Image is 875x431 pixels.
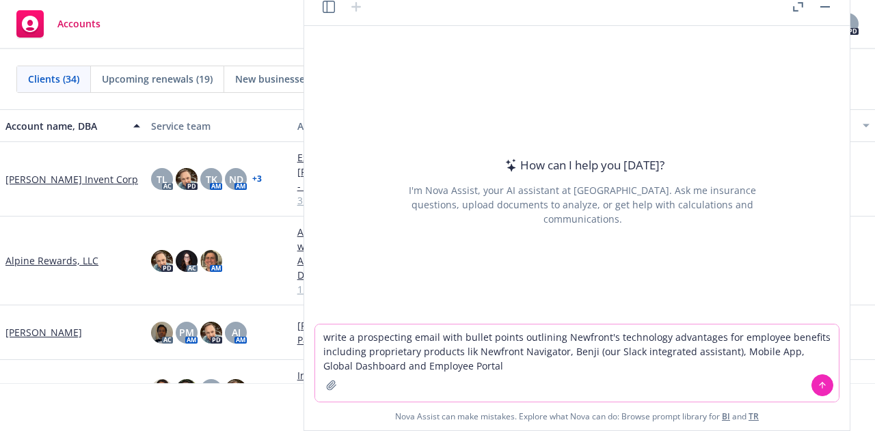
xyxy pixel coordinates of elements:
a: 1 more [297,282,432,296]
span: Nova Assist can make mistakes. Explore what Nova can do: Browse prompt library for and [395,402,759,430]
span: New businesses (0) [235,72,323,86]
img: photo [151,250,173,272]
a: BI [722,411,730,422]
span: Clients (34) [28,72,79,86]
a: Alpine Rewards, LLC - E&O with Cyber [297,225,432,253]
a: Accounts [11,5,106,43]
a: + 3 [252,175,262,183]
textarea: write a prospecting email with bullet points outlining Newfront's technology advantages for emplo... [315,324,839,402]
span: Accounts [57,18,100,29]
div: Account name, DBA [5,119,125,133]
span: ND [229,172,243,186]
img: photo [151,322,173,344]
a: Alpine Rewards, LLC - Directors and Officers [297,253,432,282]
img: photo [176,379,198,401]
span: Upcoming renewals (19) [102,72,213,86]
div: I'm Nova Assist, your AI assistant at [GEOGRAPHIC_DATA]. Ask me insurance questions, upload docum... [390,183,775,226]
span: TK [206,172,217,186]
a: [PERSON_NAME] Invent Corp [5,172,138,186]
img: photo [225,379,247,401]
span: PM [179,325,194,339]
a: India Local Policy [297,368,432,383]
div: Active policies [297,119,432,133]
a: Armada Systems, Inc. [5,383,104,397]
a: Alpine Rewards, LLC [5,253,98,268]
button: Service team [146,109,291,142]
span: DL [205,383,217,397]
button: Active policies [292,109,437,142]
a: Excess $5Mx$5M [297,150,432,165]
img: photo [200,250,222,272]
a: [PERSON_NAME] [5,325,82,339]
img: photo [151,379,173,401]
a: TR [749,411,759,422]
div: How can I help you [DATE]? [501,156,664,174]
img: photo [176,168,198,190]
a: [PERSON_NAME] - General Partnership Liability [297,318,432,347]
a: [PERSON_NAME] Invent Corp - Management Liability [297,165,432,193]
img: photo [200,322,222,344]
div: Service team [151,119,286,133]
a: Brazil Local Policy [297,383,432,397]
span: AJ [232,325,241,339]
img: photo [176,250,198,272]
span: TL [157,172,167,186]
a: 3 more [297,193,432,208]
